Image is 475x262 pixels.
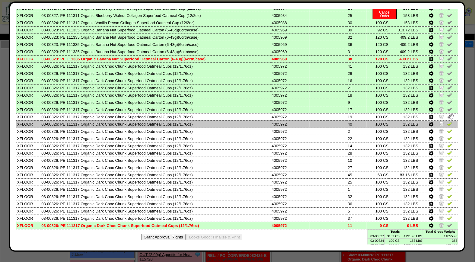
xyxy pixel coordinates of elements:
img: Zero Item and Verify [439,63,444,68]
td: 4005972 [271,62,310,70]
td: 22 [347,135,367,142]
td: 03-00826: PE 111317 Organic Dark Choc Chunk Superfood Oatmeal Cups (12/1.76oz) [41,84,271,91]
td: 03-00826: PE 111317 Organic Dark Choc Chunk Superfood Oatmeal Cups (12/1.76oz) [41,200,271,207]
td: 100 CS [367,207,389,215]
td: XFLOOR [16,77,41,84]
td: 37 [347,215,367,222]
img: Zero Item and Verify [439,78,444,83]
td: 17 [347,106,367,113]
td: 132 LBS [389,70,419,77]
img: Zero Item and Verify [439,208,444,213]
td: 4005972 [271,222,310,229]
td: 313.72 LBS [389,26,419,34]
td: 120 CS [367,34,389,41]
td: 03-00824: PE 111312 Organic Vanilla Pecan Collagen Superfood Oatmeal Cup (12/2oz) [41,19,271,26]
td: 132 LBS [389,149,419,157]
td: 03-00826: PE 111317 Organic Dark Choc Chunk Superfood Oatmeal Cups (12/1.76oz) [41,193,271,200]
img: Verify Pick [447,121,452,126]
td: XFLOOR [16,106,41,113]
td: 03-00826: PE 111317 Organic Dark Choc Chunk Superfood Oatmeal Cups (12/1.76oz) [41,157,271,164]
td: XFLOOR [16,70,41,77]
td: XFLOOR [16,128,41,135]
td: 132 LBS [389,186,419,193]
img: Verify Pick [447,150,452,155]
td: 36 [347,200,367,207]
td: 132 LBS [389,200,419,207]
td: 409.2 LBS [389,41,419,48]
img: Zero Item and Verify [439,172,444,177]
td: 132 LBS [389,99,419,106]
img: Zero Item and Verify [439,136,444,141]
td: XFLOOR [16,142,41,149]
img: Verify Pick [447,172,452,177]
td: 03-00826: PE 111317 Organic Dark Choc Chunk Superfood Oatmeal Cups (12/1.76oz) [41,99,271,106]
img: Un-Verify Pick [447,92,452,97]
td: 132 LBS [389,135,419,142]
td: 39 [347,26,367,34]
td: 100 CS [367,128,389,135]
td: 28 [347,149,367,157]
td: 4005972 [271,142,310,149]
td: 14 [347,142,367,149]
td: 03-00826: PE 111317 Organic Dark Choc Chunk Superfood Oatmeal Cups (12/1.76oz) [41,186,271,193]
td: 4005972 [271,91,310,99]
td: 4005972 [271,200,310,207]
img: Zero Item and Verify [439,216,444,220]
td: 3094.52 [423,243,458,248]
td: 4005972 [271,186,310,193]
td: XFLOOR [16,113,41,120]
td: 132 LBS [389,157,419,164]
img: Zero Item and Verify [439,42,444,46]
td: 27 [347,164,367,171]
img: Verify Pick [447,129,452,133]
td: XFLOOR [16,193,41,200]
td: 100 CS [367,142,389,149]
td: 4005969 [271,41,310,48]
td: 03-00826: PE 111317 Organic Dark Choc Chunk Superfood Oatmeal Cups (12/1.76oz) [41,178,271,186]
img: spinner-alpha-0.gif [448,113,455,120]
img: Zero Item and Verify [439,187,444,191]
td: 2 [347,128,367,135]
td: 31 [347,48,367,55]
td: 132 LBS [389,62,419,70]
td: 100 CS [367,193,389,200]
td: 32 [347,193,367,200]
td: XFLOOR [16,157,41,164]
td: 10 [347,157,367,164]
td: 4005972 [271,207,310,215]
td: 120 CS [367,55,389,62]
td: XFLOOR [16,200,41,207]
td: 19 [347,113,367,120]
img: Un-Verify Pick [447,27,452,32]
td: 100 CS [367,215,389,222]
td: 132 LBS [389,193,419,200]
td: 4005972 [271,120,310,128]
td: 30 [347,19,367,26]
img: Un-Verify Pick [447,114,452,119]
img: Verify Pick [447,143,452,148]
td: 132 LBS [389,164,419,171]
td: 03-00826: PE 111317 Organic Dark Choc Chunk Superfood Oatmeal Cups (12/1.76oz) [41,142,271,149]
td: 4005972 [271,178,310,186]
td: 03-00827: PE 111311 Organic Blueberry Walnut Collagen Superfood Oatmeal Cup (12/2oz) [41,12,271,19]
td: 63 CS [367,171,389,178]
td: XFLOOR [16,120,41,128]
td: 29 [347,70,367,77]
button: CancelOrder [373,9,397,19]
td: 100 CS [367,19,389,26]
td: 18 [347,91,367,99]
img: Verify Pick [447,208,452,213]
td: XFLOOR [16,26,41,34]
td: 11 [347,222,367,229]
img: Zero Item and Verify [439,85,444,90]
img: Zero Item and Verify [439,92,444,97]
td: 03-00823: PE 111335 Organic Banana Nut Superfood Oatmeal Carton (6-43g)(6crtn/case) [41,55,271,62]
img: Zero Item and Verify [439,100,444,104]
td: 25 [347,12,367,19]
img: Zero Item and Verify [439,129,444,133]
td: 4005972 [271,149,310,157]
td: 132 LBS [389,113,419,120]
img: Verify Pick [447,201,452,206]
img: Zero Item and Verify [439,34,444,39]
td: 4005972 [271,84,310,91]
